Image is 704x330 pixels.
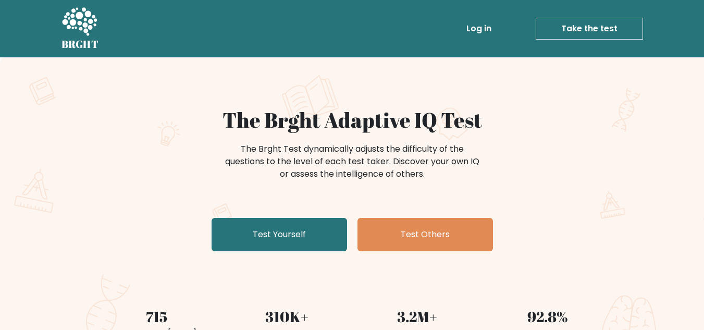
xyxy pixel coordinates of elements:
[357,218,493,251] a: Test Others
[212,218,347,251] a: Test Yourself
[462,18,496,39] a: Log in
[536,18,643,40] a: Take the test
[222,143,483,180] div: The Brght Test dynamically adjusts the difficulty of the questions to the level of each test take...
[61,4,99,53] a: BRGHT
[98,107,607,132] h1: The Brght Adaptive IQ Test
[61,38,99,51] h5: BRGHT
[359,305,476,327] div: 3.2M+
[98,305,216,327] div: 715
[228,305,346,327] div: 310K+
[489,305,607,327] div: 92.8%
